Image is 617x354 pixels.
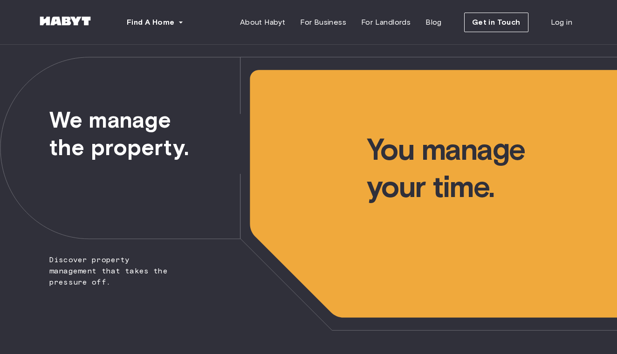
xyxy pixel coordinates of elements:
[354,13,418,32] a: For Landlords
[361,17,411,28] span: For Landlords
[37,16,93,26] img: Habyt
[233,13,293,32] a: About Habyt
[240,17,285,28] span: About Habyt
[119,13,191,32] button: Find A Home
[551,17,572,28] span: Log in
[472,17,521,28] span: Get in Touch
[127,17,174,28] span: Find A Home
[300,17,346,28] span: For Business
[418,13,449,32] a: Blog
[464,13,528,32] button: Get in Touch
[425,17,442,28] span: Blog
[367,45,617,205] span: You manage your time.
[293,13,354,32] a: For Business
[543,13,580,32] a: Log in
